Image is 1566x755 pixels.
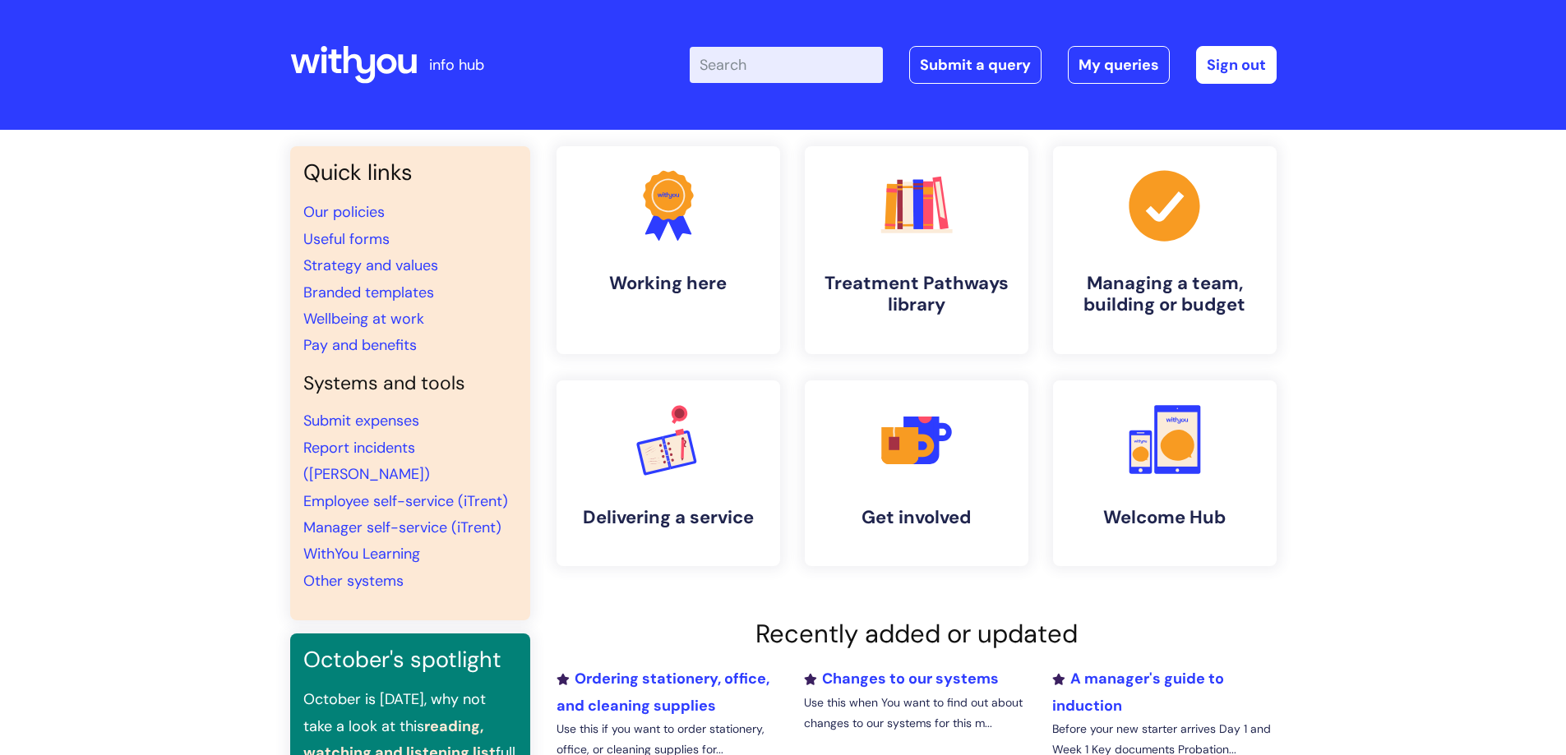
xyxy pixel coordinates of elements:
[818,273,1015,316] h4: Treatment Pathways library
[303,229,390,249] a: Useful forms
[557,619,1277,649] h2: Recently added or updated
[1066,507,1263,528] h4: Welcome Hub
[909,46,1042,84] a: Submit a query
[303,283,434,302] a: Branded templates
[1066,273,1263,316] h4: Managing a team, building or budget
[804,669,999,688] a: Changes to our systems
[818,507,1015,528] h4: Get involved
[303,544,420,564] a: WithYou Learning
[303,202,385,222] a: Our policies
[1053,380,1277,566] a: Welcome Hub
[570,273,767,294] h4: Working here
[303,372,517,395] h4: Systems and tools
[804,693,1028,734] p: Use this when You want to find out about changes to our systems for this m...
[303,491,508,511] a: Employee self-service (iTrent)
[557,380,780,566] a: Delivering a service
[1068,46,1170,84] a: My queries
[690,46,1277,84] div: | -
[303,438,430,484] a: Report incidents ([PERSON_NAME])
[303,411,419,430] a: Submit expenses
[303,309,424,329] a: Wellbeing at work
[303,518,501,537] a: Manager self-service (iTrent)
[303,571,404,591] a: Other systems
[557,669,769,715] a: Ordering stationery, office, and cleaning supplies
[1053,146,1277,354] a: Managing a team, building or budget
[805,380,1028,566] a: Get involved
[690,47,883,83] input: Search
[557,146,780,354] a: Working here
[570,507,767,528] h4: Delivering a service
[429,52,484,78] p: info hub
[1052,669,1224,715] a: A manager's guide to induction
[303,647,517,673] h3: October's spotlight
[805,146,1028,354] a: Treatment Pathways library
[303,256,438,275] a: Strategy and values
[1196,46,1277,84] a: Sign out
[303,335,417,355] a: Pay and benefits
[303,159,517,186] h3: Quick links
